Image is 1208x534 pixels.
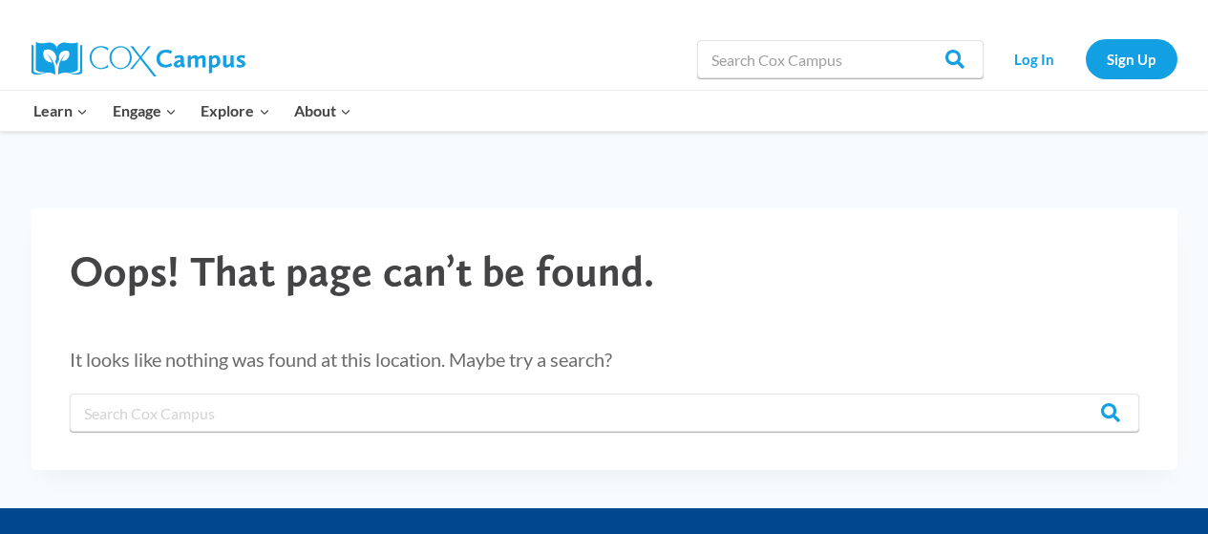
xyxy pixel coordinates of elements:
[113,98,177,123] span: Engage
[70,246,1139,297] h1: Oops! That page can’t be found.
[201,98,269,123] span: Explore
[33,98,88,123] span: Learn
[993,39,1076,78] a: Log In
[1086,39,1177,78] a: Sign Up
[32,42,245,76] img: Cox Campus
[22,91,364,131] nav: Primary Navigation
[70,344,1139,374] p: It looks like nothing was found at this location. Maybe try a search?
[294,98,351,123] span: About
[697,40,984,78] input: Search Cox Campus
[70,394,1139,432] input: Search Cox Campus
[993,39,1177,78] nav: Secondary Navigation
